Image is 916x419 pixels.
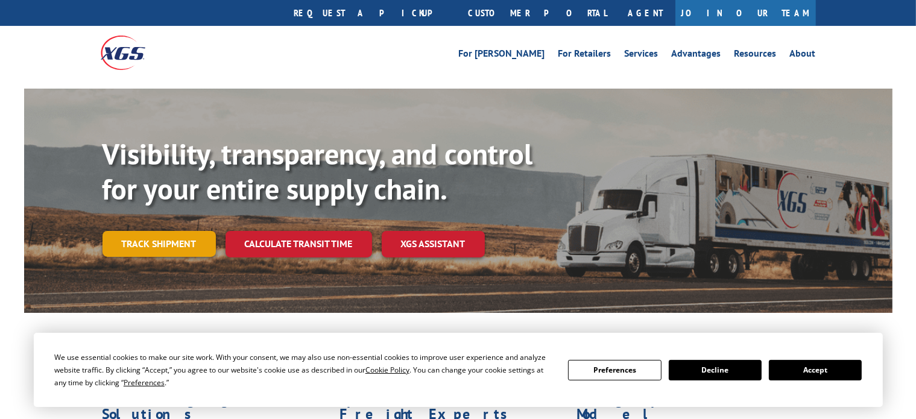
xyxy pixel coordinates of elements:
b: Visibility, transparency, and control for your entire supply chain. [103,135,533,207]
div: We use essential cookies to make our site work. With your consent, we may also use non-essential ... [54,351,554,389]
a: Resources [734,49,777,62]
div: Cookie Consent Prompt [34,333,883,407]
span: Preferences [124,377,165,388]
a: For [PERSON_NAME] [459,49,545,62]
span: Cookie Policy [365,365,409,375]
a: Track shipment [103,231,216,256]
a: XGS ASSISTANT [382,231,485,257]
a: For Retailers [558,49,611,62]
a: Advantages [672,49,721,62]
a: Calculate transit time [226,231,372,257]
a: Services [625,49,659,62]
a: About [790,49,816,62]
button: Accept [769,360,862,380]
button: Preferences [568,360,661,380]
button: Decline [669,360,762,380]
